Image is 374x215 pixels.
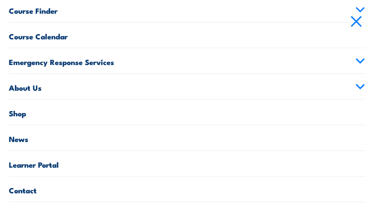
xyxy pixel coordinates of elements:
a: Contact [9,177,365,202]
a: Course Calendar [9,23,365,48]
a: News [9,125,365,150]
a: About Us [9,74,365,99]
a: Emergency Response Services [9,48,365,73]
a: Learner Portal [9,151,365,176]
a: Shop [9,100,365,125]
